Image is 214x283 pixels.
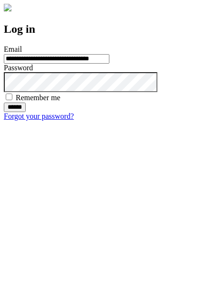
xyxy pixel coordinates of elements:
[16,94,60,102] label: Remember me
[4,45,22,53] label: Email
[4,4,11,11] img: logo-4e3dc11c47720685a147b03b5a06dd966a58ff35d612b21f08c02c0306f2b779.png
[4,112,74,120] a: Forgot your password?
[4,64,33,72] label: Password
[4,23,210,36] h2: Log in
